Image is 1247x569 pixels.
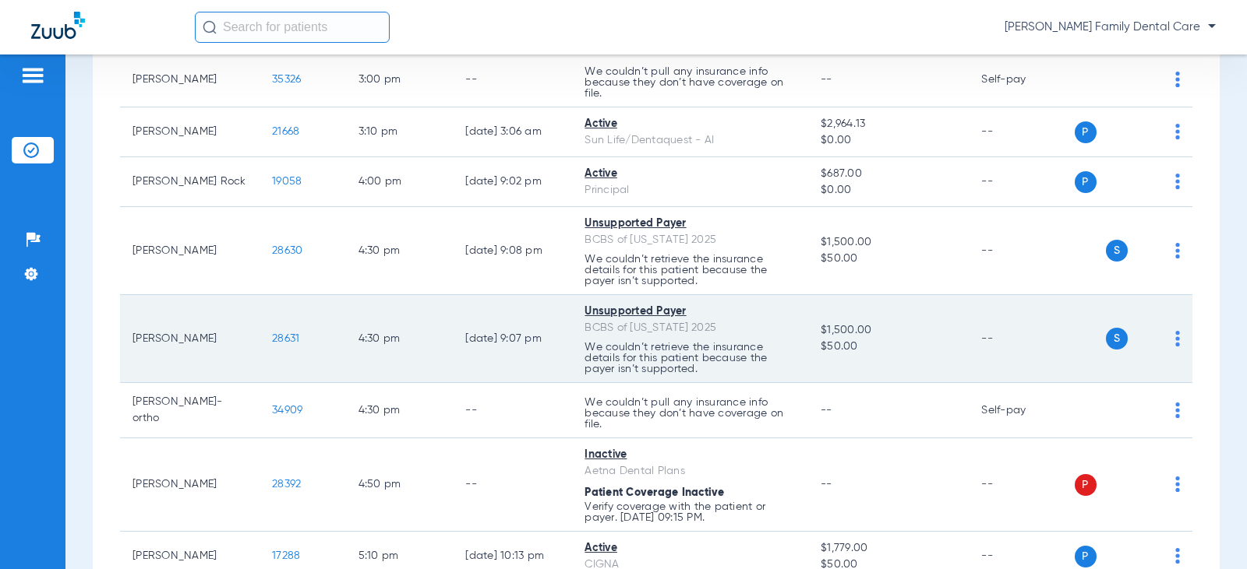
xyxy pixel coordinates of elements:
[821,182,956,198] span: $0.00
[272,176,302,187] span: 19058
[1106,240,1128,262] span: S
[585,166,796,182] div: Active
[272,74,301,85] span: 35326
[120,107,260,157] td: [PERSON_NAME]
[453,157,572,207] td: [DATE] 9:02 PM
[585,216,796,232] div: Unsupported Payer
[821,405,832,416] span: --
[1075,171,1097,193] span: P
[1106,328,1128,349] span: S
[821,234,956,251] span: $1,500.00
[120,295,260,383] td: [PERSON_NAME]
[585,232,796,248] div: BCBS of [US_STATE] 2025
[1005,19,1216,35] span: [PERSON_NAME] Family Dental Care
[969,383,1074,438] td: Self-pay
[585,132,796,149] div: Sun Life/Dentaquest - AI
[195,12,390,43] input: Search for patients
[585,304,796,320] div: Unsupported Payer
[1175,72,1180,87] img: group-dot-blue.svg
[585,320,796,336] div: BCBS of [US_STATE] 2025
[585,463,796,479] div: Aetna Dental Plans
[585,254,796,286] p: We couldn’t retrieve the insurance details for this patient because the payer isn’t supported.
[346,438,454,532] td: 4:50 PM
[1175,331,1180,346] img: group-dot-blue.svg
[453,295,572,383] td: [DATE] 9:07 PM
[120,383,260,438] td: [PERSON_NAME]-ortho
[272,550,300,561] span: 17288
[1175,548,1180,564] img: group-dot-blue.svg
[969,438,1074,532] td: --
[1175,174,1180,189] img: group-dot-blue.svg
[1075,546,1097,567] span: P
[120,438,260,532] td: [PERSON_NAME]
[346,207,454,295] td: 4:30 PM
[20,66,45,85] img: hamburger-icon
[272,479,301,490] span: 28392
[585,116,796,132] div: Active
[821,166,956,182] span: $687.00
[1175,476,1180,492] img: group-dot-blue.svg
[120,52,260,107] td: [PERSON_NAME]
[1175,402,1180,418] img: group-dot-blue.svg
[821,116,956,132] span: $2,964.13
[346,107,454,157] td: 3:10 PM
[1175,243,1180,258] img: group-dot-blue.svg
[821,132,956,149] span: $0.00
[585,540,796,557] div: Active
[120,157,260,207] td: [PERSON_NAME] Rock
[585,182,796,198] div: Principal
[346,383,454,438] td: 4:30 PM
[969,207,1074,295] td: --
[821,251,956,267] span: $50.00
[969,157,1074,207] td: --
[453,52,572,107] td: --
[120,207,260,295] td: [PERSON_NAME]
[272,126,299,137] span: 21668
[969,295,1074,383] td: --
[453,107,572,157] td: [DATE] 3:06 AM
[272,405,302,416] span: 34909
[585,342,796,374] p: We couldn’t retrieve the insurance details for this patient because the payer isn’t supported.
[346,157,454,207] td: 4:00 PM
[1075,474,1097,496] span: P
[346,295,454,383] td: 4:30 PM
[203,20,217,34] img: Search Icon
[585,66,796,99] p: We couldn’t pull any insurance info because they don’t have coverage on file.
[1075,121,1097,143] span: P
[821,74,832,85] span: --
[272,333,299,344] span: 28631
[969,52,1074,107] td: Self-pay
[453,207,572,295] td: [DATE] 9:08 PM
[1175,124,1180,139] img: group-dot-blue.svg
[346,52,454,107] td: 3:00 PM
[453,438,572,532] td: --
[31,12,85,39] img: Zuub Logo
[969,107,1074,157] td: --
[272,245,302,256] span: 28630
[585,501,796,523] p: Verify coverage with the patient or payer. [DATE] 09:15 PM.
[585,447,796,463] div: Inactive
[453,383,572,438] td: --
[821,322,956,339] span: $1,500.00
[585,487,724,498] span: Patient Coverage Inactive
[821,479,832,490] span: --
[821,339,956,355] span: $50.00
[821,540,956,557] span: $1,779.00
[585,397,796,430] p: We couldn’t pull any insurance info because they don’t have coverage on file.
